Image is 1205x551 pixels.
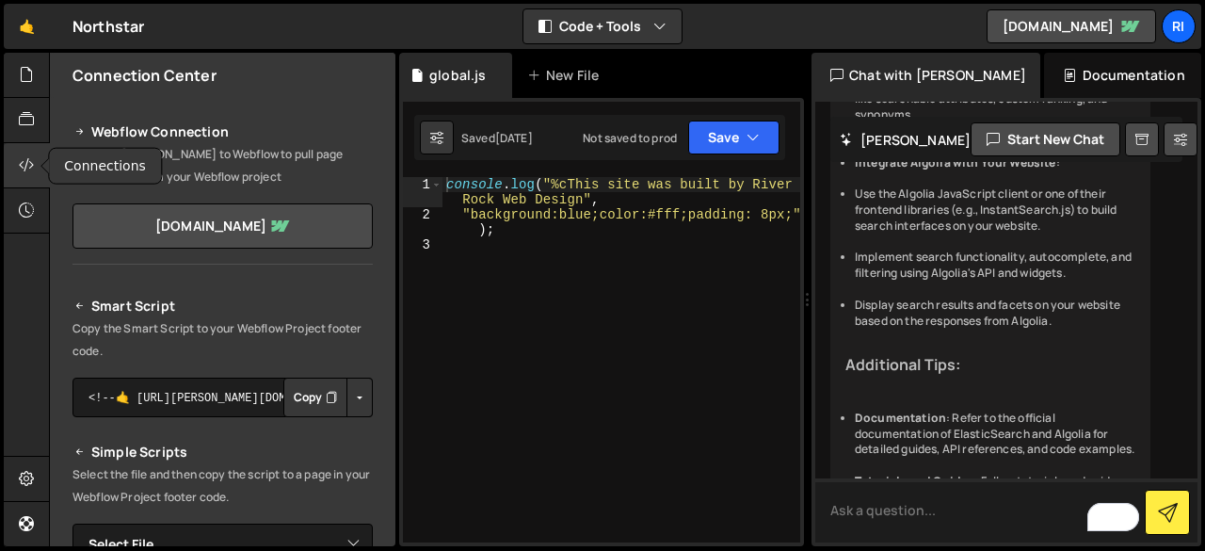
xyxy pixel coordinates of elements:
[815,478,1197,543] textarea: To enrich screen reader interactions, please activate Accessibility in Grammarly extension settings
[855,250,1135,282] li: Implement search functionality, autocomplete, and filtering using Algolia's API and widgets.
[72,203,373,249] a: [DOMAIN_NAME]
[72,378,373,417] textarea: <!--🤙 [URL][PERSON_NAME][DOMAIN_NAME]> <script>document.addEventListener("DOMContentLoaded", func...
[403,177,442,207] div: 1
[72,463,373,509] p: Select the file and then copy the script to a page in your Webflow Project footer code.
[72,121,373,143] h2: Webflow Connection
[688,121,779,154] button: Save
[845,356,1135,374] h3: Additional Tips:
[811,53,1040,98] div: Chat with [PERSON_NAME]
[403,207,442,237] div: 2
[840,131,971,149] h2: [PERSON_NAME]
[72,143,373,188] p: Connect [PERSON_NAME] to Webflow to pull page information from your Webflow project
[527,66,606,85] div: New File
[1044,53,1201,98] div: Documentation
[855,473,974,489] strong: Tutorials and Guides
[855,186,1135,234] li: Use the Algolia JavaScript client or one of their frontend libraries (e.g., InstantSearch.js) to ...
[583,130,677,146] div: Not saved to prod
[855,155,1135,171] li: :
[72,295,373,317] h2: Smart Script
[429,66,486,85] div: global.js
[855,298,1135,330] li: Display search results and facets on your website based on the responses from Algolia.
[49,149,161,184] div: Connections
[72,317,373,363] p: Copy the Smart Script to your Webflow Project footer code.
[855,410,946,426] strong: Documentation
[855,411,1135,458] li: : Refer to the official documentation of ElasticSearch and Algolia for detailed guides, API refer...
[403,237,442,252] div: 3
[495,130,533,146] div: [DATE]
[523,9,682,43] button: Code + Tools
[72,15,144,38] div: Northstar
[283,378,373,417] div: Button group with nested dropdown
[4,4,50,49] a: 🤙
[987,9,1156,43] a: [DOMAIN_NAME]
[283,378,347,417] button: Copy
[855,474,1135,521] li: : Follow tutorials and guides provided by ElasticSearch and Algolia to learn best practices for i...
[72,65,217,86] h2: Connection Center
[72,441,373,463] h2: Simple Scripts
[1162,9,1196,43] a: Ri
[461,130,533,146] div: Saved
[971,122,1120,156] button: Start new chat
[855,154,1056,170] strong: Integrate Algolia with Your Website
